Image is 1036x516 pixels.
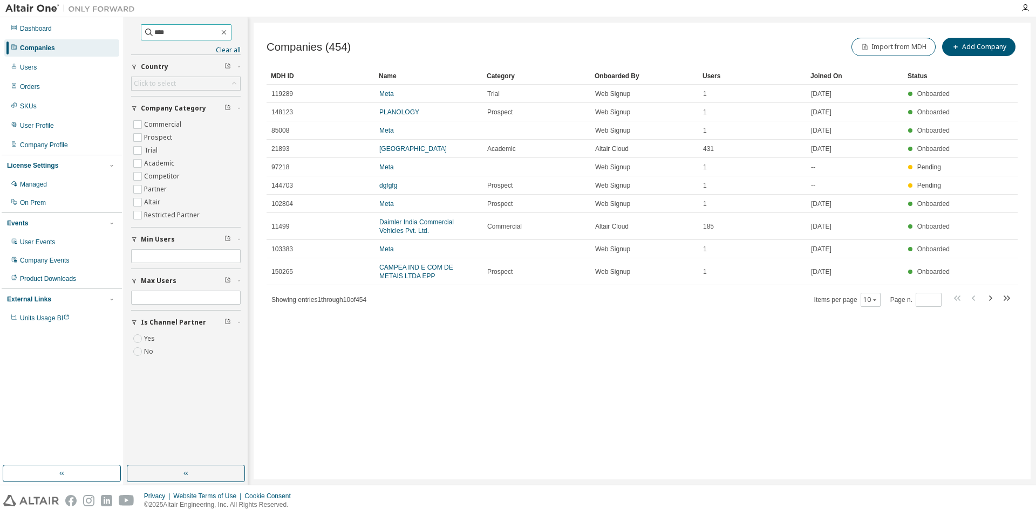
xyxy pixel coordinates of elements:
span: 1 [703,267,707,276]
span: 119289 [271,90,293,98]
span: Pending [917,182,941,189]
button: Max Users [131,269,241,293]
div: Name [379,67,478,85]
span: Web Signup [595,245,630,253]
a: dgfgfg [379,182,397,189]
span: 1 [703,163,707,171]
span: Max Users [141,277,176,285]
span: 85008 [271,126,289,135]
div: User Events [20,238,55,246]
label: Prospect [144,131,174,144]
button: Company Category [131,97,241,120]
a: Daimler India Commercial Vehicles Pvt. Ltd. [379,218,454,235]
span: Units Usage BI [20,314,70,322]
span: 1 [703,181,707,190]
span: Altair Cloud [595,222,629,231]
button: Country [131,55,241,79]
span: 1 [703,199,707,208]
div: Cookie Consent [244,492,297,500]
a: Clear all [131,46,241,54]
div: Website Terms of Use [173,492,244,500]
label: Competitor [144,170,182,183]
span: 144703 [271,181,293,190]
span: [DATE] [811,90,831,98]
img: youtube.svg [119,495,134,506]
span: 1 [703,90,707,98]
span: Prospect [487,181,513,190]
img: instagram.svg [83,495,94,506]
span: Web Signup [595,90,630,98]
label: Restricted Partner [144,209,202,222]
div: Companies [20,44,55,52]
div: Click to select [132,77,240,90]
span: 185 [703,222,714,231]
span: Web Signup [595,163,630,171]
span: [DATE] [811,199,831,208]
span: -- [811,181,815,190]
div: Privacy [144,492,173,500]
span: Altair Cloud [595,145,629,153]
label: Trial [144,144,160,157]
span: 150265 [271,267,293,276]
div: Click to select [134,79,176,88]
div: Company Profile [20,141,68,149]
div: Company Events [20,256,69,265]
span: Web Signup [595,181,630,190]
span: Academic [487,145,516,153]
span: 1 [703,245,707,253]
span: Prospect [487,267,513,276]
button: Import from MDH [851,38,936,56]
span: [DATE] [811,108,831,116]
label: Academic [144,157,176,170]
div: Dashboard [20,24,52,33]
div: Users [703,67,802,85]
label: Partner [144,183,169,196]
span: Prospect [487,108,513,116]
a: Meta [379,245,394,253]
span: Onboarded [917,127,950,134]
div: MDH ID [271,67,370,85]
label: No [144,345,155,358]
label: Commercial [144,118,183,131]
span: 148123 [271,108,293,116]
a: PLANOLOGY [379,108,419,116]
a: Meta [379,163,394,171]
span: Companies (454) [267,41,351,53]
span: Onboarded [917,268,950,276]
div: License Settings [7,161,58,170]
span: Clear filter [224,235,231,244]
span: Onboarded [917,223,950,230]
div: Category [487,67,586,85]
img: altair_logo.svg [3,495,59,506]
span: [DATE] [811,267,831,276]
span: Page n. [890,293,942,307]
span: Min Users [141,235,175,244]
span: Showing entries 1 through 10 of 454 [271,296,366,304]
span: Prospect [487,199,513,208]
span: 1 [703,126,707,135]
a: Meta [379,90,394,98]
span: Web Signup [595,199,630,208]
span: Web Signup [595,108,630,116]
p: © 2025 Altair Engineering, Inc. All Rights Reserved. [144,500,297,510]
a: CAMPEA IND E COM DE METAIS LTDA EPP [379,264,453,280]
span: Commercial [487,222,522,231]
span: Trial [487,90,500,98]
button: Min Users [131,228,241,251]
a: [GEOGRAPHIC_DATA] [379,145,447,153]
label: Yes [144,332,157,345]
span: Clear filter [224,318,231,327]
span: 431 [703,145,714,153]
span: Web Signup [595,267,630,276]
span: [DATE] [811,145,831,153]
div: Status [908,67,953,85]
span: 11499 [271,222,289,231]
div: Orders [20,82,40,91]
span: Company Category [141,104,206,113]
span: Onboarded [917,200,950,208]
span: Is Channel Partner [141,318,206,327]
span: 103383 [271,245,293,253]
span: Items per page [814,293,881,307]
div: On Prem [20,198,46,207]
span: Onboarded [917,245,950,253]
